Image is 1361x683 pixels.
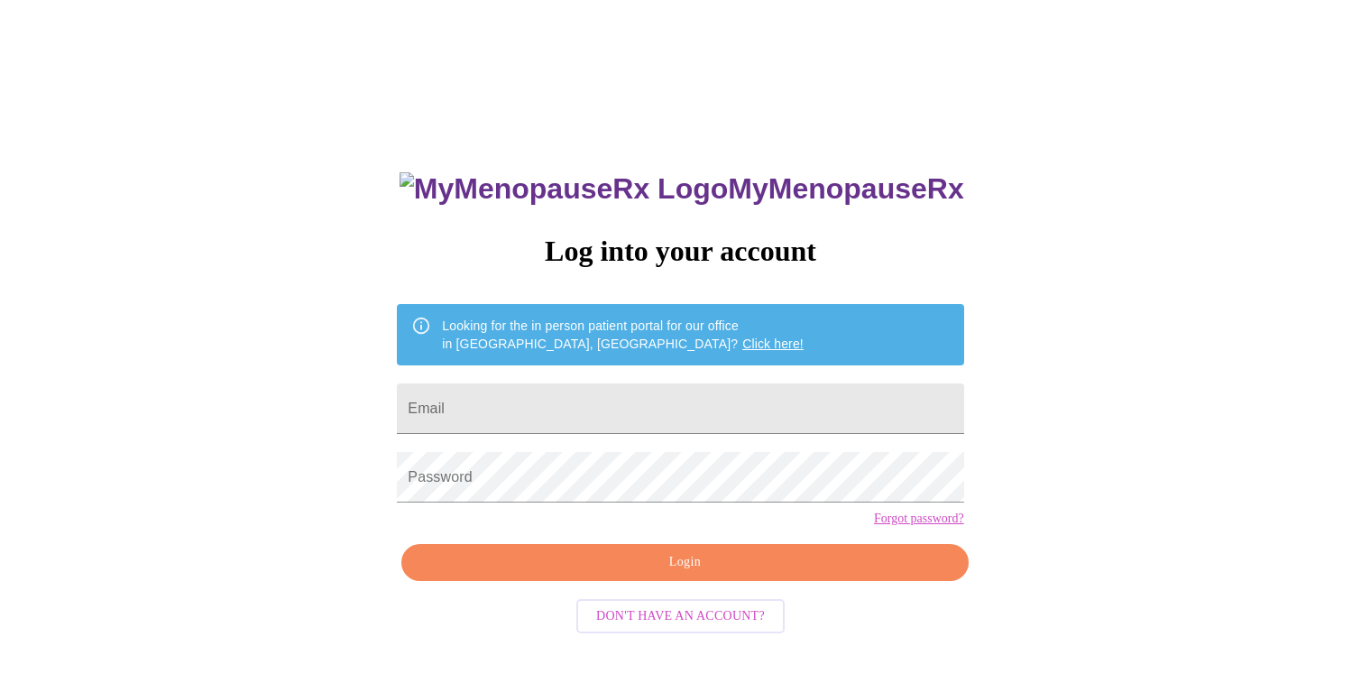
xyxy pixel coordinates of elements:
[572,607,789,623] a: Don't have an account?
[400,172,728,206] img: MyMenopauseRx Logo
[400,172,964,206] h3: MyMenopauseRx
[596,605,765,628] span: Don't have an account?
[397,235,963,268] h3: Log into your account
[576,599,785,634] button: Don't have an account?
[422,551,947,574] span: Login
[401,544,968,581] button: Login
[742,337,804,351] a: Click here!
[442,309,804,360] div: Looking for the in person patient portal for our office in [GEOGRAPHIC_DATA], [GEOGRAPHIC_DATA]?
[874,512,964,526] a: Forgot password?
